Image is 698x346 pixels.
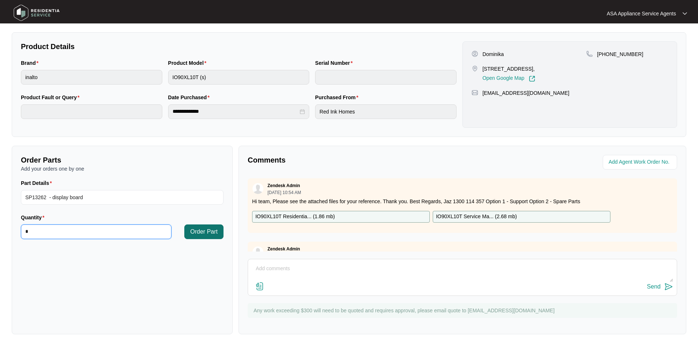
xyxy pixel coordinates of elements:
[315,70,457,85] input: Serial Number
[252,183,263,194] img: user.svg
[315,59,355,67] label: Serial Number
[21,165,224,172] p: Add your orders one by one
[597,51,643,58] p: [PHONE_NUMBER]
[609,158,673,167] input: Add Agent Work Order No.
[472,89,478,96] img: map-pin
[483,51,504,58] p: Dominika
[21,59,41,67] label: Brand
[483,89,569,97] p: [EMAIL_ADDRESS][DOMAIN_NAME]
[436,213,517,221] p: IO90XL10T Service Ma... ( 2.68 mb )
[21,94,82,101] label: Product Fault or Query
[664,282,673,291] img: send-icon.svg
[21,70,162,85] input: Brand
[168,70,310,85] input: Product Model
[21,190,224,205] input: Part Details
[190,227,218,236] span: Order Part
[586,51,593,57] img: map-pin
[255,282,264,291] img: file-attachment-doc.svg
[683,12,687,15] img: dropdown arrow
[21,155,224,165] p: Order Parts
[607,10,676,17] p: ASA Appliance Service Agents
[11,2,62,24] img: residentia service logo
[248,155,457,165] p: Comments
[254,307,673,314] p: Any work exceeding $300 will need to be quoted and requires approval, please email quote to [EMAI...
[483,75,535,82] a: Open Google Map
[184,224,224,239] button: Order Part
[21,225,171,239] input: Quantity
[472,51,478,57] img: user-pin
[267,246,300,252] p: Zendesk Admin
[647,283,661,290] div: Send
[173,108,299,115] input: Date Purchased
[647,282,673,292] button: Send
[255,213,335,221] p: IO90XL10T Residentia... ( 1.86 mb )
[21,214,47,221] label: Quantity
[252,198,673,205] p: Hi team, Please see the attached files for your reference. Thank you. Best Regards, Jaz 1300 114 ...
[21,104,162,119] input: Product Fault or Query
[21,179,55,187] label: Part Details
[267,190,301,195] p: [DATE] 10:54 AM
[168,59,210,67] label: Product Model
[315,94,361,101] label: Purchased From
[168,94,213,101] label: Date Purchased
[472,65,478,72] img: map-pin
[21,41,457,52] p: Product Details
[483,65,535,72] p: [STREET_ADDRESS],
[529,75,535,82] img: Link-External
[252,246,263,257] img: user.svg
[267,183,300,189] p: Zendesk Admin
[315,104,457,119] input: Purchased From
